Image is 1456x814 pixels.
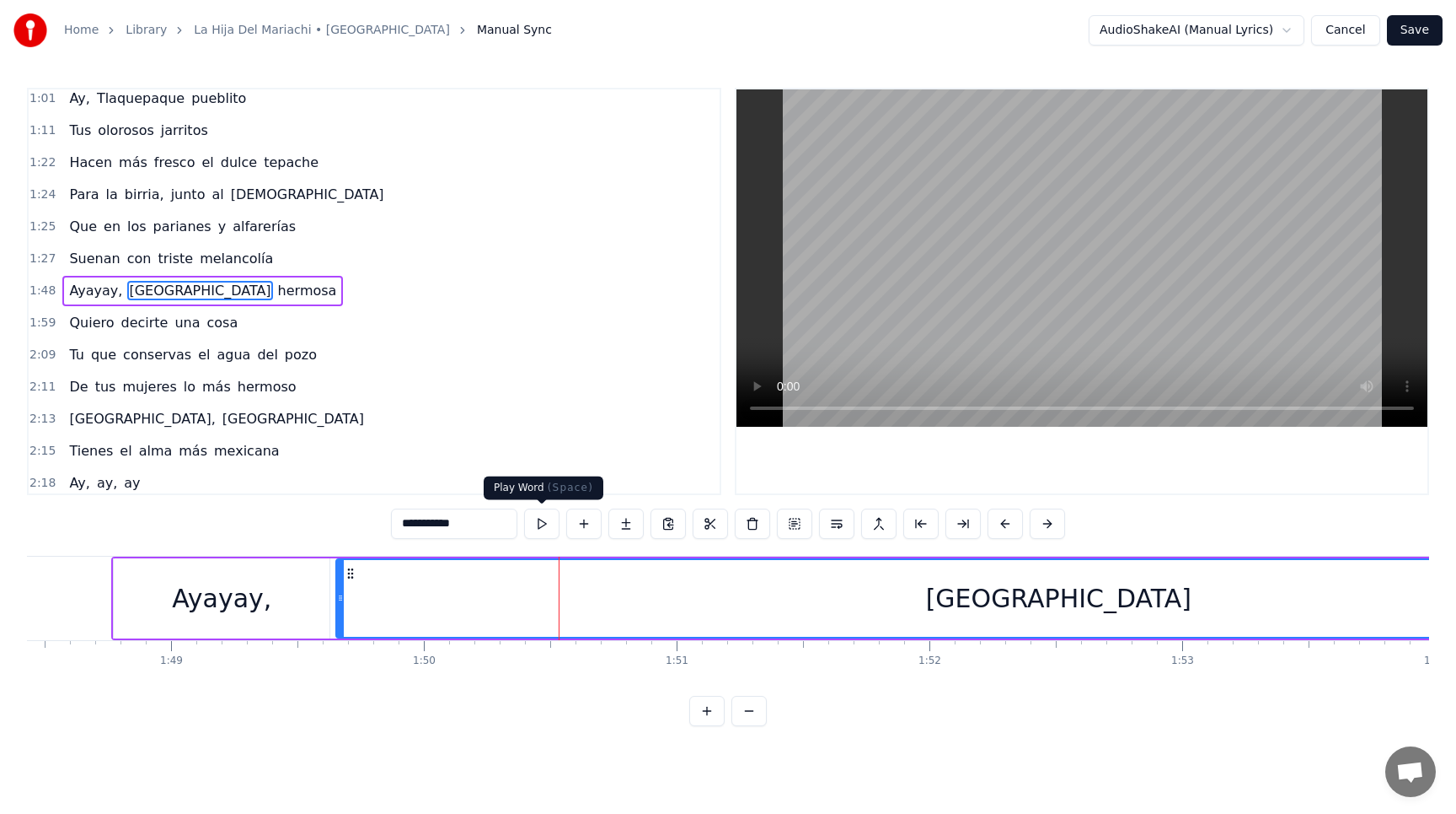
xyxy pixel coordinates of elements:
span: 2:11 [29,379,56,396]
span: olorosos [96,121,156,140]
div: Open chat [1385,747,1436,797]
div: 1:49 [160,655,183,668]
span: mexicana [212,441,281,461]
nav: breadcrumb [64,22,552,39]
button: Save [1387,15,1443,46]
span: [GEOGRAPHIC_DATA] [127,281,272,300]
span: junto [169,185,207,204]
span: el [200,153,215,172]
span: hermosa [276,281,339,300]
div: 1:50 [413,655,436,668]
span: ay, [95,473,119,493]
span: 2:13 [29,411,56,428]
span: 1:27 [29,251,56,267]
span: en [102,217,122,236]
span: melancolía [198,249,275,268]
span: mujeres [120,377,178,396]
span: la [104,185,120,204]
span: el [196,345,211,364]
span: [GEOGRAPHIC_DATA] [221,409,366,429]
div: 1:52 [918,655,941,668]
span: parianes [152,217,213,236]
span: fresco [153,153,197,172]
span: Tlaquepaque [95,89,186,108]
a: Library [126,22,167,39]
span: Tu [67,345,85,364]
span: Ayayay, [67,281,124,300]
span: Que [67,217,99,236]
span: cosa [206,313,240,332]
span: al [210,185,225,204]
span: 2:15 [29,443,56,460]
span: pozo [283,345,318,364]
span: 1:59 [29,315,56,332]
span: 1:01 [29,90,56,107]
span: tus [94,377,118,396]
span: alfarerías [231,217,297,236]
span: y [217,217,227,236]
span: alma [137,441,174,461]
div: 1:54 [1424,655,1447,668]
span: Quiero [67,313,115,332]
span: Ay, [67,473,91,493]
span: 1:24 [29,186,56,203]
div: 1:51 [666,655,688,668]
span: dulce [219,153,259,172]
span: triste [156,249,195,268]
span: 2:18 [29,475,56,492]
span: ay [122,473,142,493]
div: Play Word [484,477,603,500]
span: 1:11 [29,122,56,139]
span: Ay, [67,89,91,108]
span: agua [215,345,252,364]
span: los [126,217,148,236]
span: del [255,345,279,364]
img: youka [13,13,47,47]
span: decirte [120,313,170,332]
span: más [117,153,149,172]
button: Cancel [1311,15,1379,46]
span: birria, [123,185,166,204]
span: Tus [67,121,93,140]
span: más [177,441,209,461]
span: más [201,377,233,396]
span: [GEOGRAPHIC_DATA], [67,409,217,429]
span: que [89,345,118,364]
span: Hacen [67,153,114,172]
span: Manual Sync [477,22,552,39]
span: 1:25 [29,218,56,235]
span: Suenan [67,249,121,268]
span: 1:48 [29,283,56,299]
span: [DEMOGRAPHIC_DATA] [229,185,386,204]
div: 1:53 [1171,655,1194,668]
a: Home [64,22,99,39]
span: conservas [121,345,193,364]
span: ( Space ) [548,482,593,493]
span: Tienes [67,441,115,461]
span: Para [67,185,100,204]
span: con [126,249,153,268]
span: 1:22 [29,154,56,171]
div: Ayayay, [172,580,271,617]
span: pueblito [190,89,248,108]
span: jarritos [159,121,210,140]
a: La Hija Del Mariachi • [GEOGRAPHIC_DATA] [194,22,450,39]
span: 2:09 [29,347,56,364]
span: hermoso [236,377,298,396]
span: el [118,441,133,461]
span: tepache [262,153,320,172]
div: [GEOGRAPHIC_DATA] [926,580,1191,617]
span: lo [182,377,197,396]
span: De [67,377,89,396]
span: una [173,313,201,332]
